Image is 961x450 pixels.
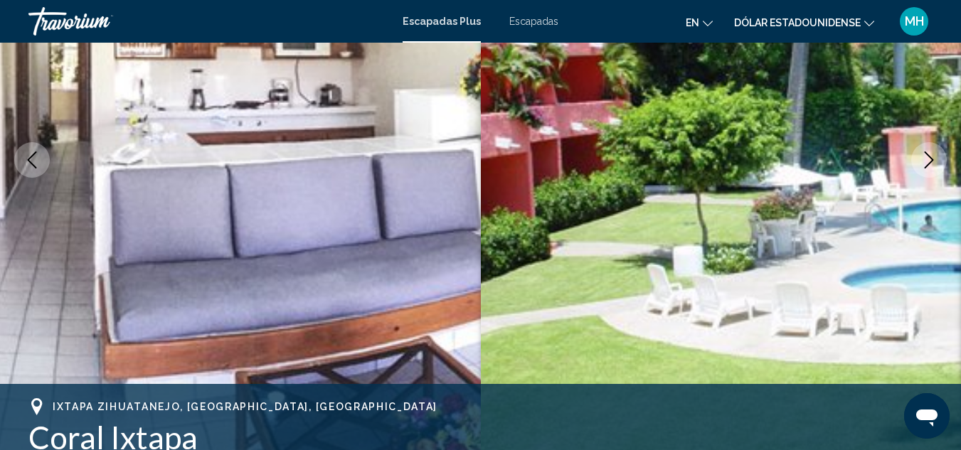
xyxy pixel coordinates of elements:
[911,142,947,178] button: Siguiente imagen
[28,7,388,36] a: Travorium
[905,14,924,28] font: MH
[686,17,699,28] font: en
[53,401,437,412] font: Ixtapa Zihuatanejo, [GEOGRAPHIC_DATA], [GEOGRAPHIC_DATA]
[509,16,558,27] a: Escapadas
[686,12,713,33] button: Cambiar idioma
[734,12,874,33] button: Cambiar moneda
[403,16,481,27] a: Escapadas Plus
[734,17,861,28] font: Dólar estadounidense
[14,142,50,178] button: Imagen anterior
[904,393,950,439] iframe: Botón para iniciar la ventana de mensajería
[896,6,933,36] button: Menú de usuario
